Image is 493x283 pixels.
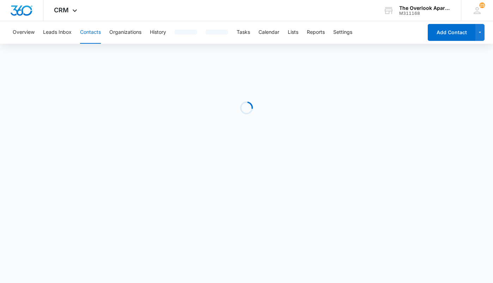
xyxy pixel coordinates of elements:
[54,6,69,14] span: CRM
[399,11,451,16] div: account id
[479,2,485,8] div: notifications count
[13,21,35,44] button: Overview
[428,24,475,41] button: Add Contact
[237,21,250,44] button: Tasks
[288,21,298,44] button: Lists
[80,21,101,44] button: Contacts
[399,5,451,11] div: account name
[333,21,352,44] button: Settings
[479,2,485,8] span: 25
[150,21,166,44] button: History
[258,21,279,44] button: Calendar
[43,21,72,44] button: Leads Inbox
[307,21,325,44] button: Reports
[109,21,141,44] button: Organizations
